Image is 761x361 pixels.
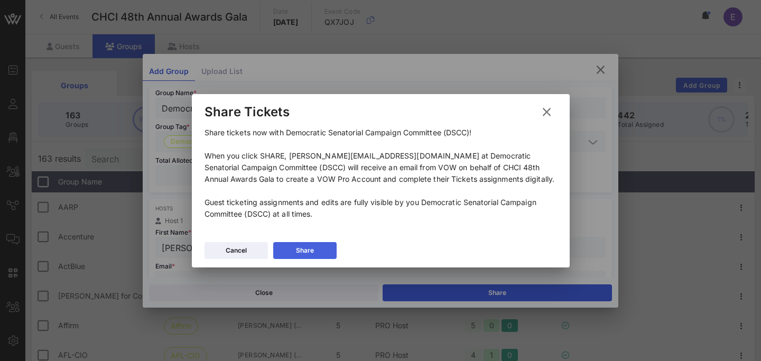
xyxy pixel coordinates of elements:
p: Share tickets now with Democratic Senatorial Campaign Committee (DSCC)! When you click SHARE, [PE... [205,127,557,220]
div: Share [296,245,314,256]
button: Share [273,242,337,259]
div: Cancel [226,245,247,256]
div: Share Tickets [205,104,290,120]
button: Cancel [205,242,268,259]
